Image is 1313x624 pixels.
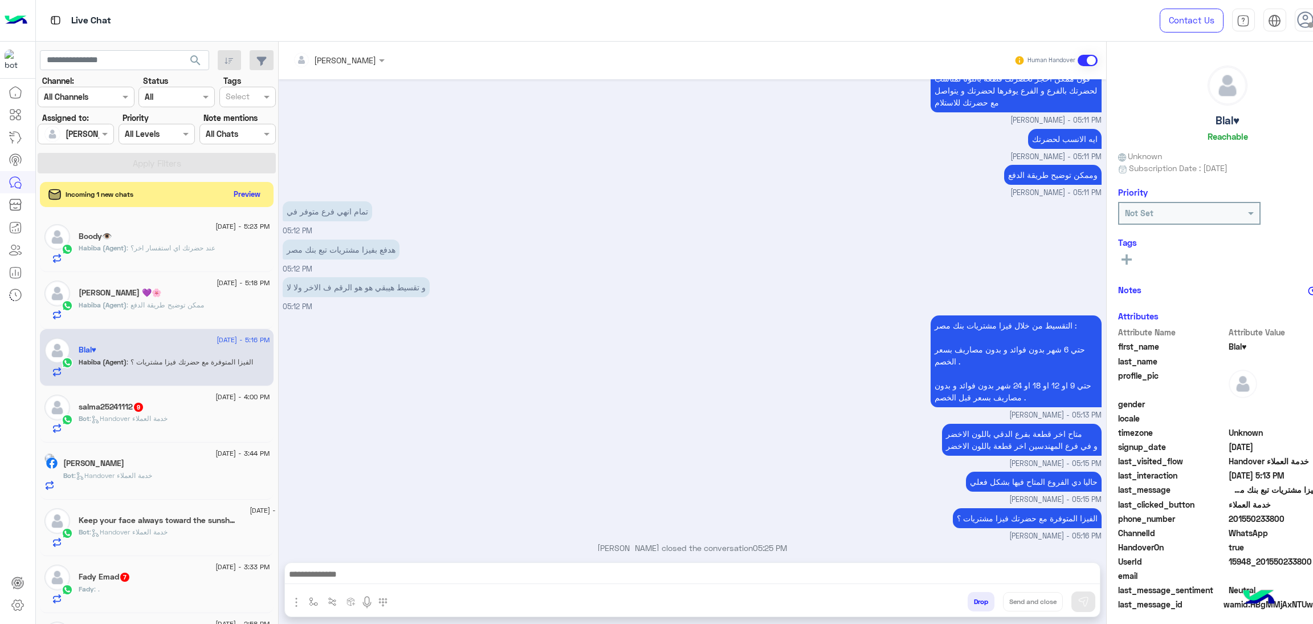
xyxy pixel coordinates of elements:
[44,565,70,590] img: defaultAdmin.png
[224,90,250,105] div: Select
[1010,115,1102,126] span: [PERSON_NAME] - 05:11 PM
[5,50,25,70] img: 1403182699927242
[1118,187,1148,197] h6: Priority
[44,281,70,306] img: defaultAdmin.png
[966,472,1102,492] p: 18/9/2025, 5:15 PM
[94,585,100,593] span: .
[134,403,143,412] span: 9
[79,414,89,423] span: Bot
[1118,570,1227,582] span: email
[66,189,133,200] span: Incoming 1 new chats
[79,402,144,412] h5: salma25241112
[1118,455,1227,467] span: last_visited_flow
[215,562,270,572] span: [DATE] - 3:33 PM
[304,592,323,611] button: select flow
[1118,285,1141,295] h6: Notes
[1009,495,1102,505] span: [PERSON_NAME] - 05:15 PM
[44,126,60,142] img: defaultAdmin.png
[1118,513,1227,525] span: phone_number
[1208,131,1248,141] h6: Reachable
[89,528,168,536] span: : Handover خدمة العملاء
[360,595,374,609] img: send voice note
[229,186,265,202] button: Preview
[143,75,168,87] label: Status
[378,598,388,607] img: make a call
[283,226,312,235] span: 05:12 PM
[120,573,129,582] span: 7
[79,585,94,593] span: Fady
[62,357,73,368] img: WhatsApp
[283,240,399,260] p: 18/9/2025, 5:12 PM
[62,584,73,595] img: WhatsApp
[1009,531,1102,542] span: [PERSON_NAME] - 05:16 PM
[1118,355,1227,367] span: last_name
[323,592,341,611] button: Trigger scenario
[341,592,360,611] button: create order
[79,301,127,309] span: Habiba (Agent)
[44,338,70,363] img: defaultAdmin.png
[203,112,258,124] label: Note mentions
[1118,598,1221,610] span: last_message_id
[289,595,303,609] img: send attachment
[1118,370,1227,396] span: profile_pic
[1268,14,1281,27] img: tab
[44,508,70,534] img: defaultAdmin.png
[1004,165,1102,185] p: 18/9/2025, 5:11 PM
[309,597,318,606] img: select flow
[1118,484,1227,496] span: last_message
[215,221,270,232] span: [DATE] - 5:23 PM
[1118,556,1227,568] span: UserId
[79,244,127,252] span: Habiba (Agent)
[1118,326,1227,338] span: Attribute Name
[753,543,787,553] span: 05:25 PM
[1118,441,1227,453] span: signup_date
[79,358,127,366] span: Habiba (Agent)
[1232,9,1255,33] a: tab
[217,278,270,288] span: [DATE] - 5:18 PM
[1129,162,1228,174] span: Subscription Date : [DATE]
[1118,311,1159,321] h6: Attributes
[127,244,215,252] span: عند حضرتك اي استفسار اخر؟
[1028,129,1102,149] p: 18/9/2025, 5:11 PM
[123,112,149,124] label: Priority
[215,448,270,459] span: [DATE] - 3:44 PM
[250,505,304,516] span: [DATE] - 3:34 PM
[62,300,73,311] img: WhatsApp
[1118,499,1227,510] span: last_clicked_button
[79,345,96,355] h5: Blal♥
[79,528,89,536] span: Bot
[1118,150,1163,162] span: Unknown
[71,13,111,29] p: Live Chat
[63,459,124,468] h5: Emad Morsy
[62,244,73,255] img: WhatsApp
[1229,370,1257,398] img: defaultAdmin.png
[1118,341,1227,352] span: first_name
[1239,578,1279,618] img: hulul-logo.png
[1118,541,1227,553] span: HandoverOn
[968,592,994,611] button: Drop
[223,75,241,87] label: Tags
[79,288,161,298] h5: Sara 💜🌸
[79,232,112,241] h5: Boody👁️
[1009,459,1102,469] span: [PERSON_NAME] - 05:15 PM
[62,528,73,539] img: WhatsApp
[1009,410,1102,421] span: [PERSON_NAME] - 05:13 PM
[217,335,270,345] span: [DATE] - 5:16 PM
[1118,584,1227,596] span: last_message_sentiment
[63,471,74,480] span: Bot
[328,597,337,606] img: Trigger scenario
[283,277,430,297] p: 18/9/2025, 5:12 PM
[48,13,63,27] img: tab
[127,301,204,309] span: ممكن توضيح طريقة الدفع
[1118,412,1227,424] span: locale
[1216,114,1239,127] h5: Blal♥
[931,56,1102,112] p: 18/9/2025, 5:11 PM
[5,9,27,33] img: Logo
[1118,398,1227,410] span: gender
[1027,56,1075,65] small: Human Handover
[127,358,253,366] span: الفيزا المتوفرة مع حضرتك فيزا مشتريات ؟
[1003,592,1063,611] button: Send and close
[1208,66,1247,105] img: defaultAdmin.png
[1118,427,1227,439] span: timezone
[44,395,70,420] img: defaultAdmin.png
